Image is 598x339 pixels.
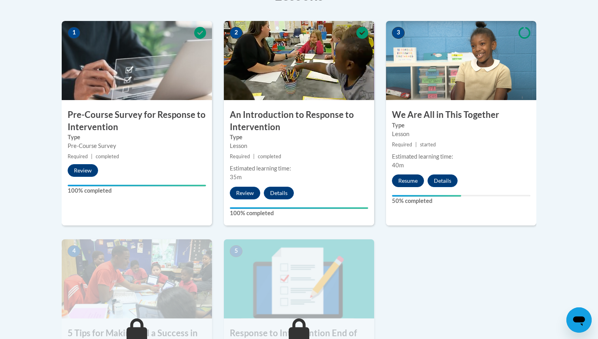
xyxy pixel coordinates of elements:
[224,21,374,100] img: Course Image
[386,109,536,121] h3: We Are All in This Together
[258,153,281,159] span: completed
[420,142,436,148] span: started
[392,174,424,187] button: Resume
[392,195,461,197] div: Your progress
[392,130,530,138] div: Lesson
[68,186,206,195] label: 100% completed
[230,153,250,159] span: Required
[392,142,412,148] span: Required
[62,239,212,318] img: Course Image
[415,142,417,148] span: |
[68,164,98,177] button: Review
[392,197,530,205] label: 50% completed
[253,153,255,159] span: |
[68,185,206,186] div: Your progress
[68,142,206,150] div: Pre-Course Survey
[392,162,404,169] span: 40m
[392,152,530,161] div: Estimated learning time:
[91,153,93,159] span: |
[386,21,536,100] img: Course Image
[230,187,260,199] button: Review
[230,209,368,218] label: 100% completed
[264,187,294,199] button: Details
[224,109,374,133] h3: An Introduction to Response to Intervention
[392,121,530,130] label: Type
[62,21,212,100] img: Course Image
[68,153,88,159] span: Required
[230,174,242,180] span: 35m
[62,109,212,133] h3: Pre-Course Survey for Response to Intervention
[230,133,368,142] label: Type
[68,245,80,257] span: 4
[566,307,592,333] iframe: Button to launch messaging window
[224,239,374,318] img: Course Image
[68,133,206,142] label: Type
[230,142,368,150] div: Lesson
[230,245,242,257] span: 5
[68,27,80,39] span: 1
[96,153,119,159] span: completed
[230,27,242,39] span: 2
[230,164,368,173] div: Estimated learning time:
[428,174,458,187] button: Details
[392,27,405,39] span: 3
[230,207,368,209] div: Your progress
